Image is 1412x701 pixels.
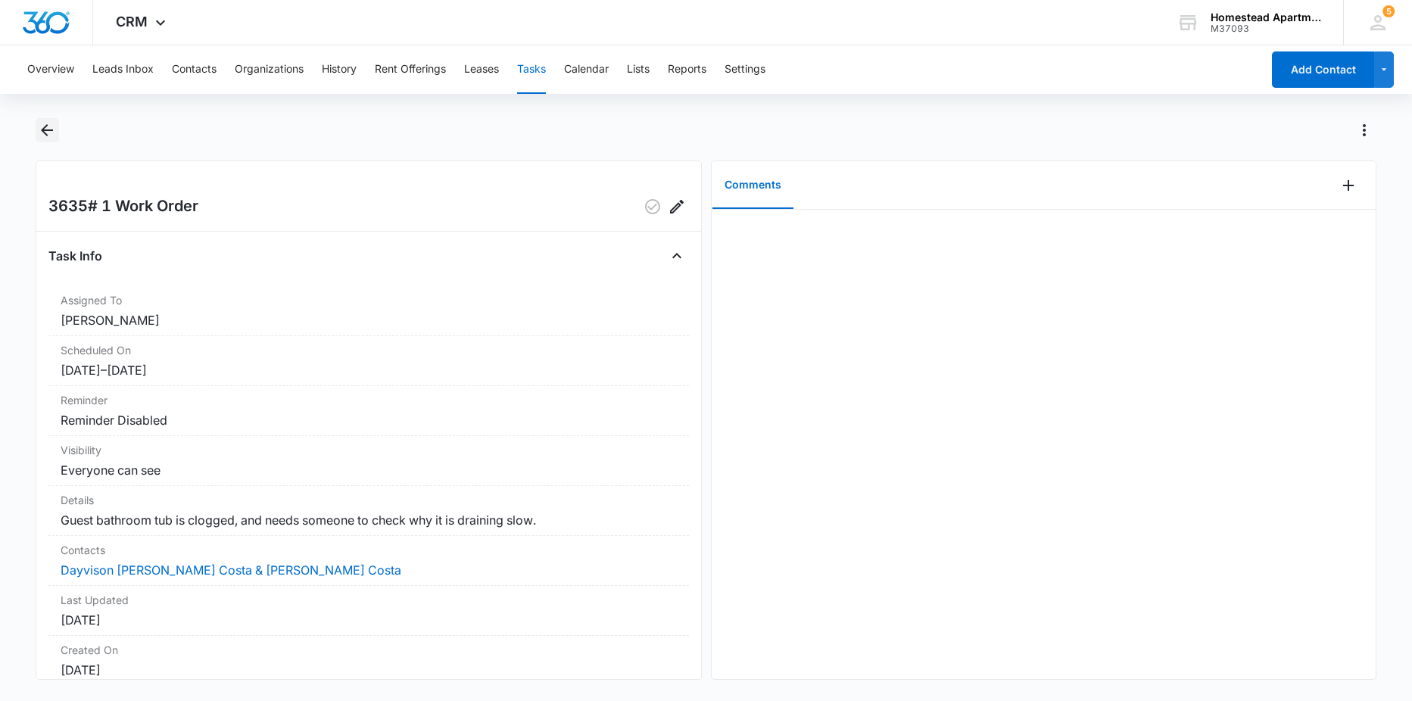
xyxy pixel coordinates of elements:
[464,45,499,94] button: Leases
[1336,173,1361,198] button: Add Comment
[322,45,357,94] button: History
[564,45,609,94] button: Calendar
[61,511,677,529] dd: Guest bathroom tub is clogged, and needs someone to check why it is draining slow.
[27,45,74,94] button: Overview
[172,45,217,94] button: Contacts
[61,361,677,379] dd: [DATE] – [DATE]
[1382,5,1395,17] div: notifications count
[61,611,677,629] dd: [DATE]
[1272,51,1374,88] button: Add Contact
[48,586,689,636] div: Last Updated[DATE]
[61,492,677,508] dt: Details
[725,45,765,94] button: Settings
[48,195,198,219] h2: 3635# 1 Work Order
[61,461,677,479] dd: Everyone can see
[48,636,689,686] div: Created On[DATE]
[1382,5,1395,17] span: 5
[627,45,650,94] button: Lists
[517,45,546,94] button: Tasks
[116,14,148,30] span: CRM
[48,386,689,436] div: ReminderReminder Disabled
[61,392,677,408] dt: Reminder
[61,542,677,558] dt: Contacts
[61,311,677,329] dd: [PERSON_NAME]
[48,247,102,265] h4: Task Info
[1352,118,1376,142] button: Actions
[48,486,689,536] div: DetailsGuest bathroom tub is clogged, and needs someone to check why it is draining slow.
[235,45,304,94] button: Organizations
[1211,23,1321,34] div: account id
[375,45,446,94] button: Rent Offerings
[665,244,689,268] button: Close
[36,118,59,142] button: Back
[61,661,677,679] dd: [DATE]
[92,45,154,94] button: Leads Inbox
[665,195,689,219] button: Edit
[48,536,689,586] div: ContactsDayvison [PERSON_NAME] Costa & [PERSON_NAME] Costa
[61,292,677,308] dt: Assigned To
[61,342,677,358] dt: Scheduled On
[61,562,401,578] a: Dayvison [PERSON_NAME] Costa & [PERSON_NAME] Costa
[712,162,793,209] button: Comments
[48,336,689,386] div: Scheduled On[DATE]–[DATE]
[48,286,689,336] div: Assigned To[PERSON_NAME]
[668,45,706,94] button: Reports
[48,436,689,486] div: VisibilityEveryone can see
[61,642,677,658] dt: Created On
[61,442,677,458] dt: Visibility
[61,592,677,608] dt: Last Updated
[61,411,677,429] dd: Reminder Disabled
[1211,11,1321,23] div: account name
